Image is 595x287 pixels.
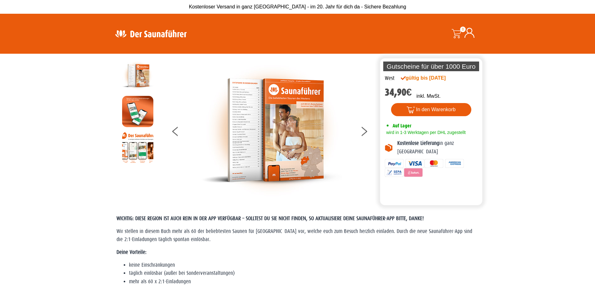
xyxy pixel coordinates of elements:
span: Wir stellen in diesem Buch mehr als 60 der beliebtesten Saunen für [GEOGRAPHIC_DATA] vor, welche ... [117,228,472,242]
span: WICHTIG: DIESE REGION IST AUCH REIN IN DER APP VERFÜGBAR – SOLLTEST DU SIE NICHT FINDEN, SO AKTUA... [117,215,424,221]
div: West [385,74,394,82]
span: 0 [460,27,466,32]
p: inkl. MwSt. [416,92,440,100]
b: Kostenlose Lieferung [397,140,439,146]
span: € [406,87,412,98]
li: täglich einlösbar (außer bei Sonderveranstaltungen) [129,269,479,277]
p: in ganz [GEOGRAPHIC_DATA] [397,139,478,156]
img: MOCKUP-iPhone_regional [122,96,153,127]
li: mehr als 60 x 2:1-Einladungen [129,278,479,286]
div: gültig bis [DATE] [401,74,459,82]
img: der-saunafuehrer-2025-west [122,60,153,91]
span: wird in 1-3 Werktagen per DHL zugestellt [385,130,466,135]
strong: Deine Vorteile: [117,249,146,255]
img: der-saunafuehrer-2025-west [201,60,342,200]
span: Kostenloser Versand in ganz [GEOGRAPHIC_DATA] - im 20. Jahr für dich da - Sichere Bezahlung [189,4,406,9]
bdi: 34,90 [385,87,412,98]
span: Auf Lager [393,123,411,129]
p: Gutscheine für über 1000 Euro [383,62,479,71]
img: Anleitung7tn [122,132,153,163]
button: In den Warenkorb [391,103,471,116]
li: keine Einschränkungen [129,261,479,269]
